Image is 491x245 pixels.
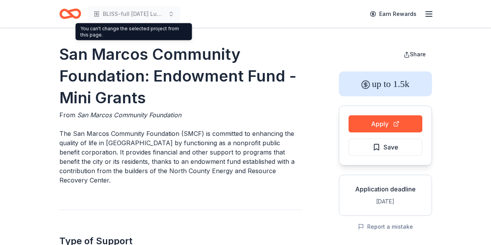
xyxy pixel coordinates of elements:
[339,71,432,96] div: up to 1.5k
[87,6,180,22] button: BLISS-full [DATE] Luncheon
[345,184,425,194] div: Application deadline
[59,5,81,23] a: Home
[345,197,425,206] div: [DATE]
[59,43,302,109] h1: San Marcos Community Foundation: Endowment Fund - Mini Grants
[76,23,192,40] div: You can't change the selected project from this page.
[383,142,398,152] span: Save
[77,111,181,119] span: San Marcos Community Foundation
[349,139,422,156] button: Save
[59,110,302,120] div: From
[103,9,165,19] span: BLISS-full [DATE] Luncheon
[410,51,426,57] span: Share
[349,115,422,132] button: Apply
[358,222,413,231] button: Report a mistake
[59,129,302,185] p: The San Marcos Community Foundation (SMCF) is committed to enhancing the quality of life in [GEOG...
[397,47,432,62] button: Share
[365,7,421,21] a: Earn Rewards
